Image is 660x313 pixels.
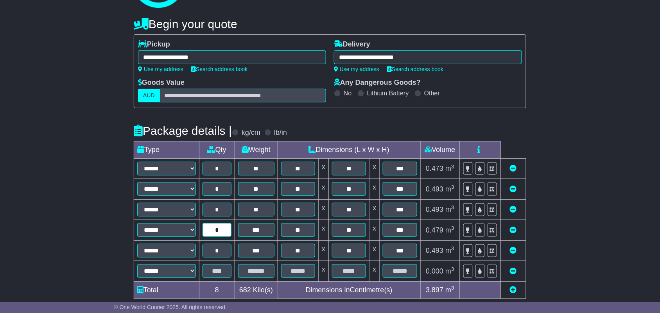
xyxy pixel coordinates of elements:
a: Remove this item [510,267,517,275]
span: 0.493 [426,247,443,254]
td: x [369,220,380,240]
td: x [319,179,329,199]
span: m [445,185,454,193]
sup: 3 [451,204,454,210]
a: Use my address [138,66,183,72]
label: Any Dangerous Goods? [334,79,421,87]
sup: 3 [451,164,454,170]
sup: 3 [451,266,454,272]
td: Kilo(s) [235,281,278,299]
label: lb/in [274,129,287,137]
td: x [319,199,329,220]
td: x [369,199,380,220]
h4: Package details | [134,124,232,137]
label: kg/cm [242,129,260,137]
td: Total [134,281,199,299]
a: Remove this item [510,226,517,234]
td: x [319,261,329,281]
td: Weight [235,141,278,159]
span: m [445,226,454,234]
span: 0.493 [426,185,443,193]
a: Search address book [387,66,443,72]
span: 0.479 [426,226,443,234]
a: Remove this item [510,247,517,254]
td: x [319,159,329,179]
td: Qty [199,141,235,159]
span: 682 [239,286,251,294]
label: AUD [138,89,160,102]
label: Goods Value [138,79,185,87]
label: Pickup [138,40,170,49]
label: Other [424,89,440,97]
td: x [319,220,329,240]
td: x [369,261,380,281]
a: Search address book [191,66,247,72]
td: Dimensions in Centimetre(s) [278,281,420,299]
sup: 3 [451,225,454,231]
sup: 3 [451,184,454,190]
td: 8 [199,281,235,299]
span: 0.473 [426,165,443,172]
label: Lithium Battery [367,89,409,97]
a: Remove this item [510,206,517,213]
label: No [344,89,352,97]
label: Delivery [334,40,370,49]
td: x [369,240,380,261]
td: Volume [420,141,459,159]
span: m [445,165,454,172]
h4: Begin your quote [134,18,526,30]
span: m [445,206,454,213]
a: Remove this item [510,185,517,193]
td: x [369,159,380,179]
a: Use my address [334,66,379,72]
span: 0.000 [426,267,443,275]
a: Remove this item [510,165,517,172]
span: 3.897 [426,286,443,294]
td: x [319,240,329,261]
span: m [445,286,454,294]
sup: 3 [451,245,454,251]
span: m [445,247,454,254]
span: m [445,267,454,275]
td: x [369,179,380,199]
sup: 3 [451,285,454,291]
td: Dimensions (L x W x H) [278,141,420,159]
span: 0.493 [426,206,443,213]
td: Type [134,141,199,159]
span: © One World Courier 2025. All rights reserved. [114,304,227,310]
a: Add new item [510,286,517,294]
